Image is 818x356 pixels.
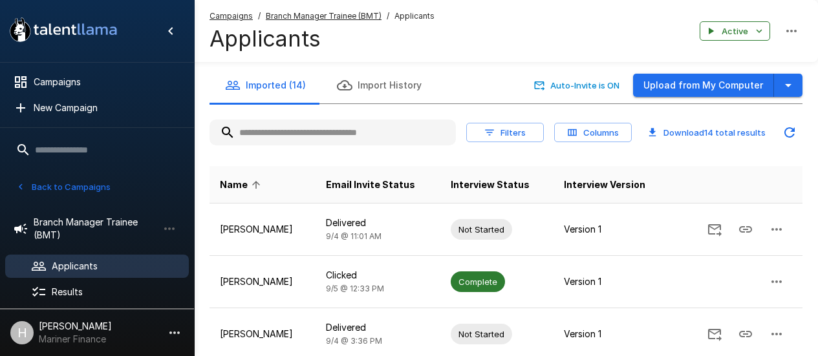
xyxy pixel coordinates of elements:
span: Copy Interview Link [730,328,761,339]
u: Campaigns [210,11,253,21]
span: Send Invitation [699,328,730,339]
p: [PERSON_NAME] [220,223,305,236]
button: Imported (14) [210,67,321,103]
h4: Applicants [210,25,435,52]
span: 9/5 @ 12:33 PM [326,284,384,293]
button: Filters [466,123,544,143]
span: Email Invite Status [326,177,415,193]
span: / [387,10,389,23]
span: Complete [451,276,505,288]
p: Delivered [326,216,430,229]
span: Applicants [394,10,435,23]
span: Name [220,177,264,193]
span: Interview Status [451,177,530,193]
span: 9/4 @ 11:01 AM [326,231,382,241]
button: Auto-Invite is ON [532,76,623,96]
p: Version 1 [564,223,659,236]
p: Version 1 [564,328,659,340]
button: Import History [321,67,437,103]
span: Copy Interview Link [730,223,761,234]
span: Not Started [451,328,512,340]
p: [PERSON_NAME] [220,328,305,340]
span: Not Started [451,224,512,236]
p: Delivered [326,321,430,334]
button: Columns [554,123,632,143]
p: Clicked [326,269,430,282]
button: Updated Today - 10:21 AM [777,120,802,145]
span: 9/4 @ 3:36 PM [326,336,382,346]
span: Interview Version [564,177,645,193]
button: Active [700,21,770,41]
p: [PERSON_NAME] [220,275,305,288]
button: Upload from My Computer [633,74,774,98]
span: / [258,10,261,23]
button: Download14 total results [642,123,771,143]
p: Version 1 [564,275,659,288]
u: Branch Manager Trainee (BMT) [266,11,382,21]
span: Send Invitation [699,223,730,234]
